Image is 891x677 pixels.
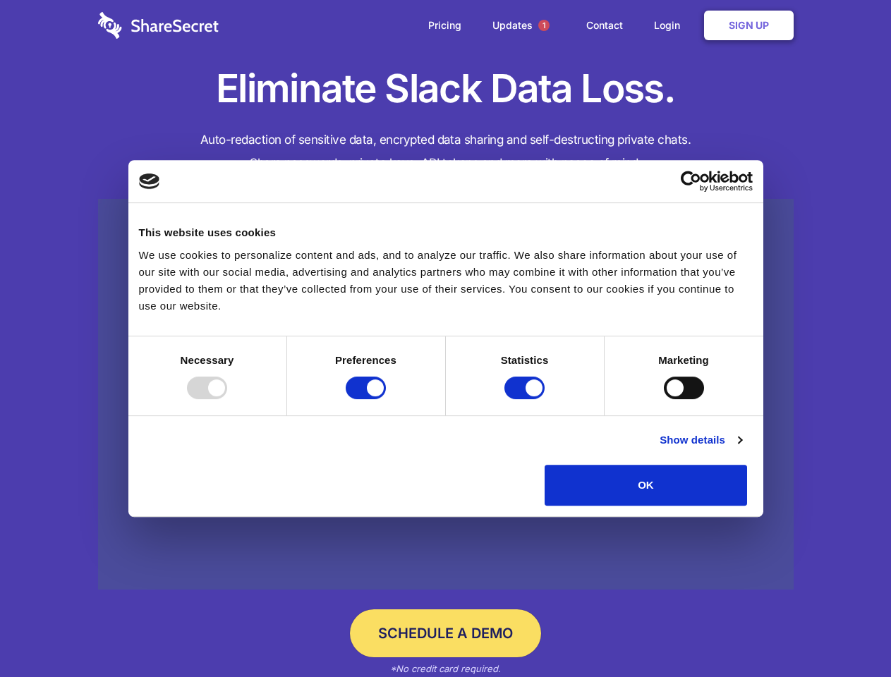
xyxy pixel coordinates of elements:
div: We use cookies to personalize content and ads, and to analyze our traffic. We also share informat... [139,247,753,315]
span: 1 [538,20,550,31]
img: logo [139,173,160,189]
h1: Eliminate Slack Data Loss. [98,63,794,114]
a: Wistia video thumbnail [98,199,794,590]
h4: Auto-redaction of sensitive data, encrypted data sharing and self-destructing private chats. Shar... [98,128,794,175]
strong: Preferences [335,354,396,366]
strong: Marketing [658,354,709,366]
strong: Necessary [181,354,234,366]
a: Usercentrics Cookiebot - opens in a new window [629,171,753,192]
a: Sign Up [704,11,794,40]
a: Contact [572,4,637,47]
a: Login [640,4,701,47]
img: logo-wordmark-white-trans-d4663122ce5f474addd5e946df7df03e33cb6a1c49d2221995e7729f52c070b2.svg [98,12,219,39]
a: Show details [660,432,741,449]
strong: Statistics [501,354,549,366]
a: Schedule a Demo [350,609,541,657]
a: Pricing [414,4,475,47]
div: This website uses cookies [139,224,753,241]
button: OK [545,465,747,506]
em: *No credit card required. [390,663,501,674]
